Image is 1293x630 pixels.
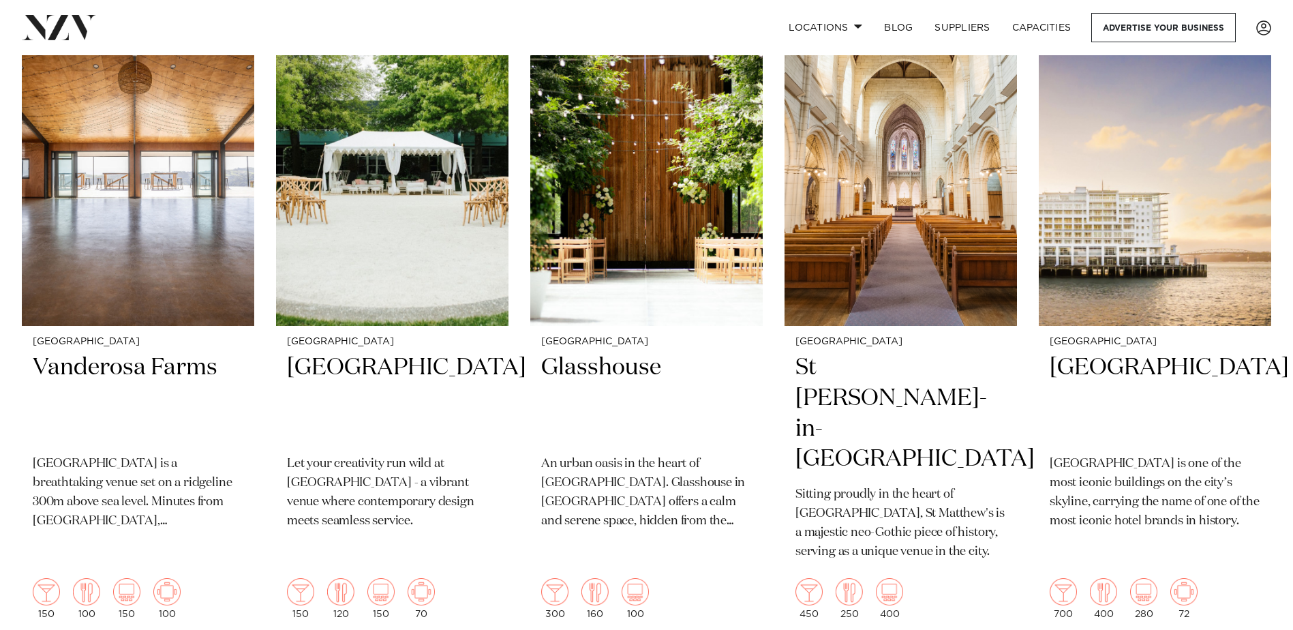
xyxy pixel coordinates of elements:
a: [GEOGRAPHIC_DATA] [GEOGRAPHIC_DATA] Let your creativity run wild at [GEOGRAPHIC_DATA] - a vibrant... [276,14,508,630]
a: Locations [778,13,873,42]
img: cocktail.png [795,578,823,605]
img: dining.png [836,578,863,605]
div: 280 [1130,578,1157,619]
a: [GEOGRAPHIC_DATA] [GEOGRAPHIC_DATA] [GEOGRAPHIC_DATA] is one of the most iconic buildings on the ... [1039,14,1271,630]
img: theatre.png [876,578,903,605]
p: Let your creativity run wild at [GEOGRAPHIC_DATA] - a vibrant venue where contemporary design mee... [287,455,498,531]
h2: Vanderosa Farms [33,352,243,445]
div: 160 [581,578,609,619]
img: dining.png [581,578,609,605]
div: 400 [1090,578,1117,619]
a: [GEOGRAPHIC_DATA] St [PERSON_NAME]-in-[GEOGRAPHIC_DATA] Sitting proudly in the heart of [GEOGRAPH... [785,14,1017,630]
img: dining.png [1090,578,1117,605]
div: 150 [113,578,140,619]
div: 400 [876,578,903,619]
h2: [GEOGRAPHIC_DATA] [1050,352,1260,445]
img: meeting.png [1170,578,1198,605]
small: [GEOGRAPHIC_DATA] [1050,337,1260,347]
div: 100 [153,578,181,619]
small: [GEOGRAPHIC_DATA] [795,337,1006,347]
img: cocktail.png [541,578,568,605]
div: 250 [836,578,863,619]
h2: [GEOGRAPHIC_DATA] [287,352,498,445]
img: cocktail.png [1050,578,1077,605]
p: Sitting proudly in the heart of [GEOGRAPHIC_DATA], St Matthew's is a majestic neo-Gothic piece of... [795,485,1006,562]
div: 150 [33,578,60,619]
a: [GEOGRAPHIC_DATA] Glasshouse An urban oasis in the heart of [GEOGRAPHIC_DATA]. Glasshouse in [GEO... [530,14,763,630]
h2: St [PERSON_NAME]-in-[GEOGRAPHIC_DATA] [795,352,1006,475]
a: [GEOGRAPHIC_DATA] Vanderosa Farms [GEOGRAPHIC_DATA] is a breathtaking venue set on a ridgeline 30... [22,14,254,630]
p: [GEOGRAPHIC_DATA] is one of the most iconic buildings on the city’s skyline, carrying the name of... [1050,455,1260,531]
img: meeting.png [153,578,181,605]
div: 700 [1050,578,1077,619]
div: 150 [287,578,314,619]
h2: Glasshouse [541,352,752,445]
p: An urban oasis in the heart of [GEOGRAPHIC_DATA]. Glasshouse in [GEOGRAPHIC_DATA] offers a calm a... [541,455,752,531]
a: BLOG [873,13,924,42]
img: meeting.png [408,578,435,605]
img: theatre.png [622,578,649,605]
div: 120 [327,578,354,619]
img: nzv-logo.png [22,15,96,40]
img: dining.png [73,578,100,605]
img: cocktail.png [287,578,314,605]
img: theatre.png [1130,578,1157,605]
small: [GEOGRAPHIC_DATA] [287,337,498,347]
img: dining.png [327,578,354,605]
div: 450 [795,578,823,619]
small: [GEOGRAPHIC_DATA] [541,337,752,347]
img: theatre.png [113,578,140,605]
a: Advertise your business [1091,13,1236,42]
a: Capacities [1001,13,1082,42]
div: 150 [367,578,395,619]
div: 100 [622,578,649,619]
p: [GEOGRAPHIC_DATA] is a breathtaking venue set on a ridgeline 300m above sea level. Minutes from [... [33,455,243,531]
div: 100 [73,578,100,619]
img: theatre.png [367,578,395,605]
a: SUPPLIERS [924,13,1001,42]
img: cocktail.png [33,578,60,605]
small: [GEOGRAPHIC_DATA] [33,337,243,347]
div: 70 [408,578,435,619]
div: 72 [1170,578,1198,619]
div: 300 [541,578,568,619]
